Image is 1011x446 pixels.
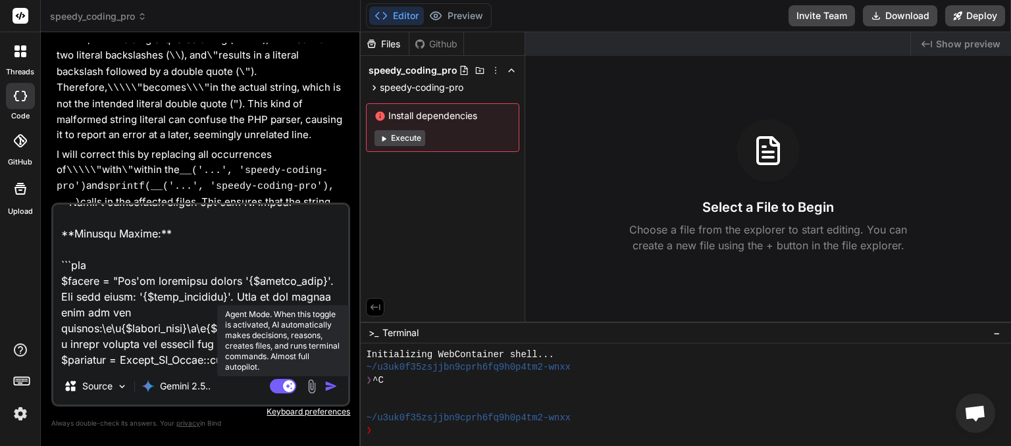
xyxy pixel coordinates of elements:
code: __('...', 'speedy-coding-pro') [57,165,328,193]
button: Deploy [945,5,1005,26]
code: " [233,99,239,111]
img: icon [324,380,338,393]
button: Agent Mode. When this toggle is activated, AI automatically makes decisions, reasons, creates fil... [267,378,299,394]
h3: Select a File to Begin [702,198,834,216]
p: Gemini 2.5.. [160,380,211,393]
img: Gemini 2.5 Pro [142,380,155,393]
button: Execute [375,130,425,146]
p: Source [82,380,113,393]
button: Download [863,5,937,26]
span: ❯ [366,424,373,437]
code: \\\\\" [66,165,102,176]
span: speedy_coding_pro [369,64,457,77]
label: code [11,111,30,122]
span: privacy [176,419,200,427]
code: \\\\\" [107,83,143,94]
button: Preview [424,7,488,25]
label: GitHub [8,157,32,168]
p: Choose a file from the explorer to start editing. You can create a new file using the + button in... [621,222,916,253]
button: − [991,322,1003,343]
span: − [993,326,1000,339]
span: ~/u3uk0f35zsjjbn9cprh6fq9h0p4tm2-wnxx [366,361,571,374]
code: \\ [169,51,181,62]
img: settings [9,403,32,425]
code: \" [207,51,219,62]
span: ❯ [366,374,373,387]
button: Invite Team [789,5,855,26]
span: Terminal [382,326,419,339]
span: ^C [373,374,384,387]
code: \" [122,165,134,176]
label: Upload [8,206,33,217]
div: Github [409,37,463,51]
p: Always double-check its answers. Your in Bind [51,417,350,430]
span: ~/u3uk0f35zsjjbn9cprh6fq9h0p4tm2-wnxx [366,412,571,424]
span: speedy-coding-pro [380,81,463,94]
code: \" [239,67,251,78]
textarea: # Loremipsumd: Sitam Consecteturadi EL Seddoeius tem Incidi Utlabor & Etdolorem Al’en admini v qu... [53,205,348,368]
p: I will correct this by replacing all occurrences of with within the and calls in the affected fil... [57,147,348,227]
span: Install dependencies [375,109,511,122]
code: \\\" [186,83,210,94]
code: \\\\ [269,35,292,46]
p: Keyboard preferences [51,407,350,417]
a: Open chat [956,393,995,433]
span: >_ [369,326,378,339]
label: threads [6,66,34,78]
span: speedy_coding_pro [50,10,147,23]
img: attachment [304,379,319,394]
span: Show preview [936,37,1000,51]
button: Editor [369,7,424,25]
div: Files [361,37,409,51]
code: '...' [233,35,263,46]
code: sprintf(__('...', 'speedy-coding-pro'), ...) [57,181,340,209]
p: In PHP, within a single-quoted string ( ), results in two literal backslashes ( ), and results in... [57,32,348,143]
img: Pick Models [117,381,128,392]
span: Initializing WebContainer shell... [366,349,554,361]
